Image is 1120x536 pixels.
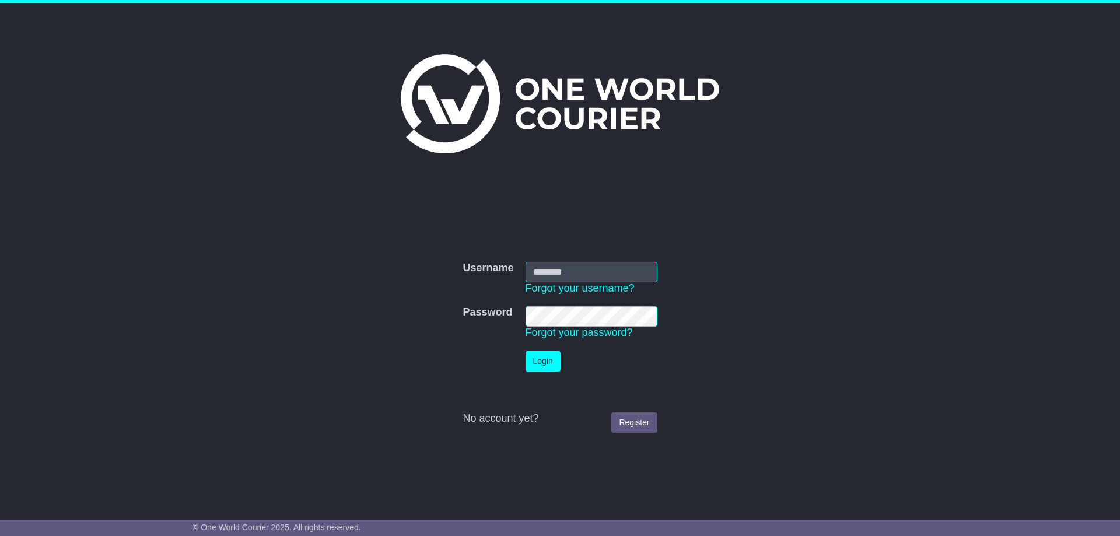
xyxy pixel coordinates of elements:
a: Register [611,412,657,433]
button: Login [526,351,561,372]
a: Forgot your username? [526,282,635,294]
a: Forgot your password? [526,327,633,338]
label: Username [463,262,513,275]
img: One World [401,54,719,153]
span: © One World Courier 2025. All rights reserved. [192,523,361,532]
label: Password [463,306,512,319]
div: No account yet? [463,412,657,425]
